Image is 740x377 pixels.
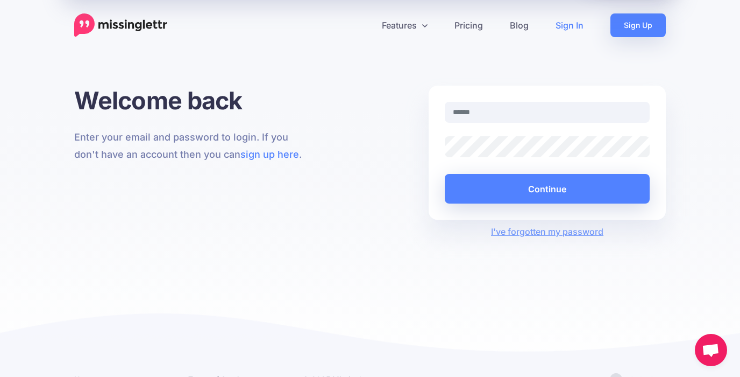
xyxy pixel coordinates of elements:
[496,13,542,37] a: Blog
[695,334,727,366] div: Öppna chatt
[368,13,441,37] a: Features
[491,226,603,237] a: I've forgotten my password
[74,129,311,163] p: Enter your email and password to login. If you don't have an account then you can .
[542,13,597,37] a: Sign In
[74,86,311,115] h1: Welcome back
[240,149,299,160] a: sign up here
[441,13,496,37] a: Pricing
[445,174,650,204] button: Continue
[610,13,666,37] a: Sign Up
